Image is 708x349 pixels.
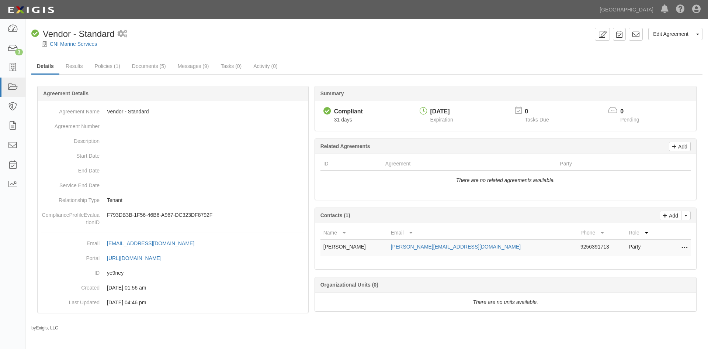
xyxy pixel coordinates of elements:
[60,59,88,73] a: Results
[41,119,100,130] dt: Agreement Number
[41,208,100,226] dt: ComplianceProfileEvaluationID
[669,142,691,151] a: Add
[31,30,39,38] i: Compliant
[430,107,453,116] div: [DATE]
[41,148,100,160] dt: Start Date
[41,280,100,291] dt: Created
[31,28,115,40] div: Vendor - Standard
[41,104,100,115] dt: Agreement Name
[41,178,100,189] dt: Service End Date
[15,49,23,55] div: 3
[43,29,115,39] span: Vendor - Standard
[320,90,344,96] b: Summary
[320,240,388,256] td: [PERSON_NAME]
[41,163,100,174] dt: End Date
[172,59,215,73] a: Messages (9)
[473,299,538,305] i: There are no units available.
[577,226,626,240] th: Phone
[648,28,693,40] a: Edit Agreement
[334,107,363,116] div: Compliant
[577,240,626,256] td: 9256391713
[41,236,100,247] dt: Email
[41,134,100,145] dt: Description
[50,41,97,47] a: CNI Marine Services
[320,282,378,288] b: Organizational Units (0)
[43,90,88,96] b: Agreement Details
[41,193,100,204] dt: Relationship Type
[41,266,100,277] dt: ID
[89,59,126,73] a: Policies (1)
[107,240,202,246] a: [EMAIL_ADDRESS][DOMAIN_NAME]
[41,280,305,295] dd: [DATE] 01:56 am
[41,295,305,310] dd: [DATE] 04:46 pm
[107,255,170,261] a: [URL][DOMAIN_NAME]
[6,3,56,17] img: logo-5460c22ac91f19d4615b14bd174203de0afe785f0fc80cf4dbbc73dc1793850b.png
[626,240,661,256] td: Party
[41,295,100,306] dt: Last Updated
[456,177,555,183] i: There are no related agreements available.
[667,211,678,220] p: Add
[557,157,657,171] th: Party
[320,157,382,171] th: ID
[126,59,171,73] a: Documents (5)
[676,5,685,14] i: Help Center - Complianz
[31,59,59,75] a: Details
[334,117,352,123] span: Since 08/04/2025
[620,107,648,116] p: 0
[320,143,370,149] b: Related Agreements
[391,244,521,250] a: [PERSON_NAME][EMAIL_ADDRESS][DOMAIN_NAME]
[660,211,681,220] a: Add
[118,30,127,38] i: 1 scheduled workflow
[36,325,58,331] a: Exigis, LLC
[248,59,283,73] a: Activity (0)
[525,107,558,116] p: 0
[320,226,388,240] th: Name
[215,59,247,73] a: Tasks (0)
[430,117,453,123] span: Expiration
[323,107,331,115] i: Compliant
[41,104,305,119] dd: Vendor - Standard
[620,117,639,123] span: Pending
[382,157,557,171] th: Agreement
[320,212,350,218] b: Contacts (1)
[525,117,549,123] span: Tasks Due
[41,251,100,262] dt: Portal
[107,211,305,219] p: F793DB3B-1F56-46B6-A967-DC323DF8792F
[41,266,305,280] dd: ye9ney
[31,325,58,331] small: by
[388,226,577,240] th: Email
[626,226,661,240] th: Role
[107,240,194,247] div: [EMAIL_ADDRESS][DOMAIN_NAME]
[596,2,657,17] a: [GEOGRAPHIC_DATA]
[41,193,305,208] dd: Tenant
[676,142,687,151] p: Add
